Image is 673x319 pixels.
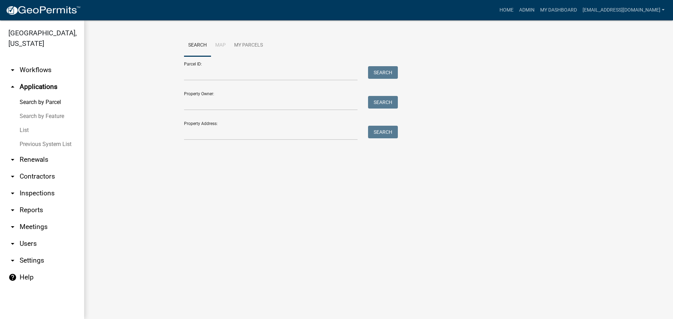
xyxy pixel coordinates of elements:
[368,96,398,109] button: Search
[8,206,17,214] i: arrow_drop_down
[8,256,17,265] i: arrow_drop_down
[8,240,17,248] i: arrow_drop_down
[8,273,17,282] i: help
[184,34,211,57] a: Search
[8,223,17,231] i: arrow_drop_down
[8,189,17,197] i: arrow_drop_down
[368,66,398,79] button: Search
[8,83,17,91] i: arrow_drop_up
[516,4,537,17] a: Admin
[497,4,516,17] a: Home
[8,172,17,181] i: arrow_drop_down
[8,66,17,74] i: arrow_drop_down
[580,4,667,17] a: [EMAIL_ADDRESS][DOMAIN_NAME]
[368,126,398,138] button: Search
[8,155,17,164] i: arrow_drop_down
[537,4,580,17] a: My Dashboard
[230,34,267,57] a: My Parcels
